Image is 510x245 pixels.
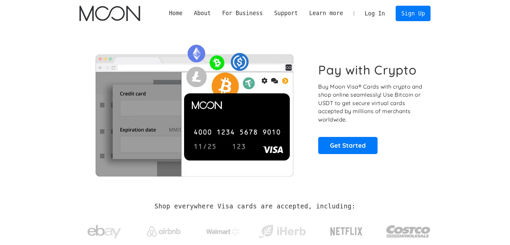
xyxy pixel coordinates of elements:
h2: Shop everywhere Visa cards are accepted, including: [155,203,355,210]
img: Moon Cards let you spend your crypto anywhere Visa is accepted. [79,40,309,176]
h1: Pay with Crypto [318,62,417,78]
a: Netflix [317,216,377,243]
img: Moon Logo [79,6,140,21]
div: Learn more [303,9,349,17]
img: ebay [88,221,121,242]
a: Airbnb [138,219,188,240]
img: Netflix [330,223,363,240]
div: For Business [222,9,263,17]
div: Support [274,9,298,17]
a: Sign Up [396,6,431,21]
a: Get Started [318,137,378,154]
div: About [188,9,216,17]
img: iHerb [257,223,307,240]
a: Log In [359,6,391,21]
p: Buy Moon Visa® Cards with crypto and shop online seamlessly! Use Bitcoin or USDT to get secure vi... [318,83,423,124]
a: iHerb [257,216,307,244]
img: Walmart [206,228,240,236]
img: Costco [386,219,431,244]
img: Airbnb [147,226,180,237]
div: Support [269,9,303,17]
a: Home [163,9,188,17]
div: Learn more [309,9,343,17]
a: Walmart [198,221,248,239]
a: home [79,6,140,21]
div: About [194,9,211,17]
div: For Business [217,9,269,17]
